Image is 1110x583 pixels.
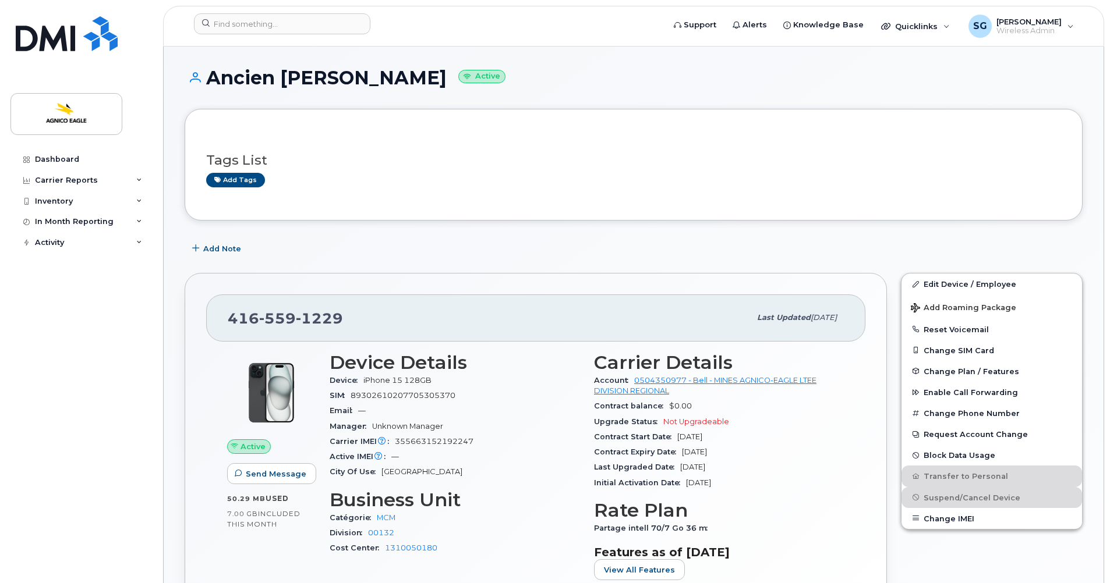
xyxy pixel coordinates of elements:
span: Last updated [757,313,811,322]
span: Enable Call Forwarding [924,388,1018,397]
span: iPhone 15 128GB [363,376,432,385]
span: — [391,452,399,461]
span: 7.00 GB [227,510,258,518]
button: Change IMEI [902,508,1082,529]
span: Email [330,406,358,415]
span: Send Message [246,468,306,479]
span: Manager [330,422,372,431]
h3: Business Unit [330,489,580,510]
span: $0.00 [669,401,692,410]
button: Reset Voicemail [902,319,1082,340]
span: Last Upgraded Date [594,463,680,471]
span: Suspend/Cancel Device [924,493,1020,502]
span: [DATE] [680,463,705,471]
span: Unknown Manager [372,422,443,431]
span: Upgrade Status [594,417,663,426]
span: Carrier IMEI [330,437,395,446]
span: [GEOGRAPHIC_DATA] [381,467,462,476]
h3: Tags List [206,153,1061,168]
span: Cost Center [330,543,385,552]
button: Add Note [185,238,251,259]
h3: Rate Plan [594,500,844,521]
span: Contract balance [594,401,669,410]
button: Transfer to Personal [902,465,1082,486]
button: Change Plan / Features [902,361,1082,382]
span: Contract Expiry Date [594,447,682,456]
span: Add Roaming Package [911,303,1016,314]
span: Change Plan / Features [924,367,1019,375]
span: [DATE] [682,447,707,456]
img: iPhone_15_Black.png [236,358,306,428]
button: Block Data Usage [902,445,1082,465]
span: [DATE] [677,432,702,441]
span: Account [594,376,634,385]
span: Active IMEI [330,452,391,461]
a: Add tags [206,173,265,187]
a: Edit Device / Employee [902,273,1082,294]
small: Active [458,70,505,83]
span: City Of Use [330,467,381,476]
h3: Features as of [DATE] [594,545,844,559]
span: Initial Activation Date [594,478,686,487]
a: 0504350977 - Bell - MINES AGNICO-EAGLE LTEE DIVISION REGIONAL [594,376,816,395]
span: [DATE] [686,478,711,487]
span: Partage intell 70/7 Go 36 m [594,524,713,532]
button: Add Roaming Package [902,295,1082,319]
h3: Device Details [330,352,580,373]
span: Add Note [203,243,241,254]
button: Change Phone Number [902,403,1082,424]
a: MCM [377,513,395,522]
span: 355663152192247 [395,437,473,446]
span: — [358,406,366,415]
span: used [266,494,289,503]
span: 559 [259,310,296,327]
span: 89302610207705305370 [351,391,455,400]
span: Contract Start Date [594,432,677,441]
a: 1310050180 [385,543,437,552]
button: Send Message [227,463,316,484]
span: included this month [227,509,301,528]
button: Request Account Change [902,424,1082,445]
span: Not Upgradeable [663,417,729,426]
button: Enable Call Forwarding [902,382,1082,403]
span: View All Features [604,564,675,575]
h1: Ancien [PERSON_NAME] [185,67,1083,88]
span: 50.29 MB [227,495,266,503]
a: 00132 [368,528,394,537]
span: Catégorie [330,513,377,522]
button: Change SIM Card [902,340,1082,361]
span: 1229 [296,310,343,327]
span: Division [330,528,368,537]
span: Active [241,441,266,452]
span: Device [330,376,363,385]
span: 416 [228,310,343,327]
button: Suspend/Cancel Device [902,487,1082,508]
h3: Carrier Details [594,352,844,373]
span: SIM [330,391,351,400]
button: View All Features [594,559,685,580]
span: [DATE] [811,313,837,322]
